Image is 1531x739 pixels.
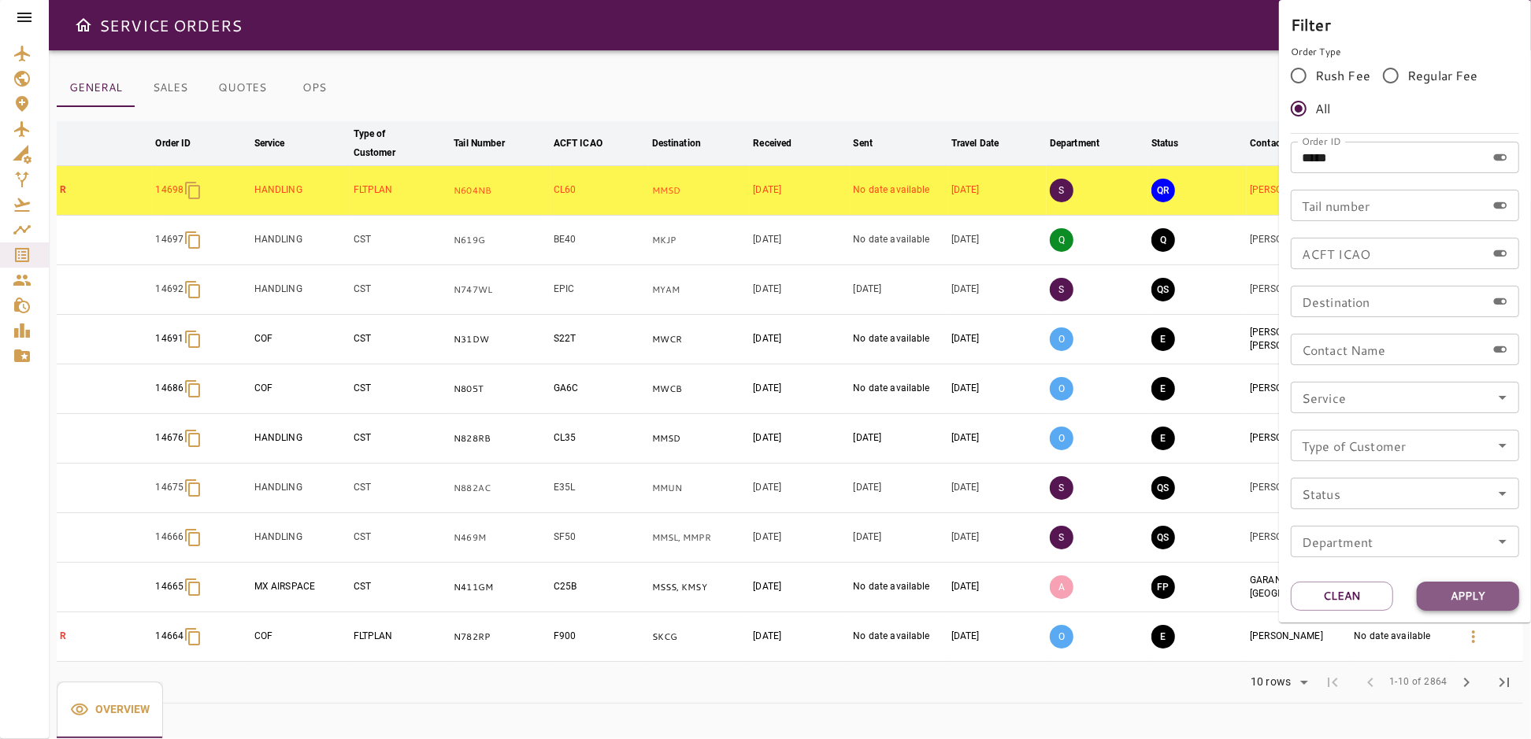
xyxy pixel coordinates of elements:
[1417,582,1519,611] button: Apply
[1492,530,1514,552] button: Open
[1291,59,1519,125] div: rushFeeOrder
[1302,135,1341,148] label: Order ID
[1315,66,1370,85] span: Rush Fee
[1291,582,1393,611] button: Clean
[1407,66,1478,85] span: Regular Fee
[1492,482,1514,504] button: Open
[1291,12,1519,37] h6: Filter
[1315,99,1330,118] span: All
[1291,45,1519,59] p: Order Type
[1492,434,1514,456] button: Open
[1492,386,1514,408] button: Open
